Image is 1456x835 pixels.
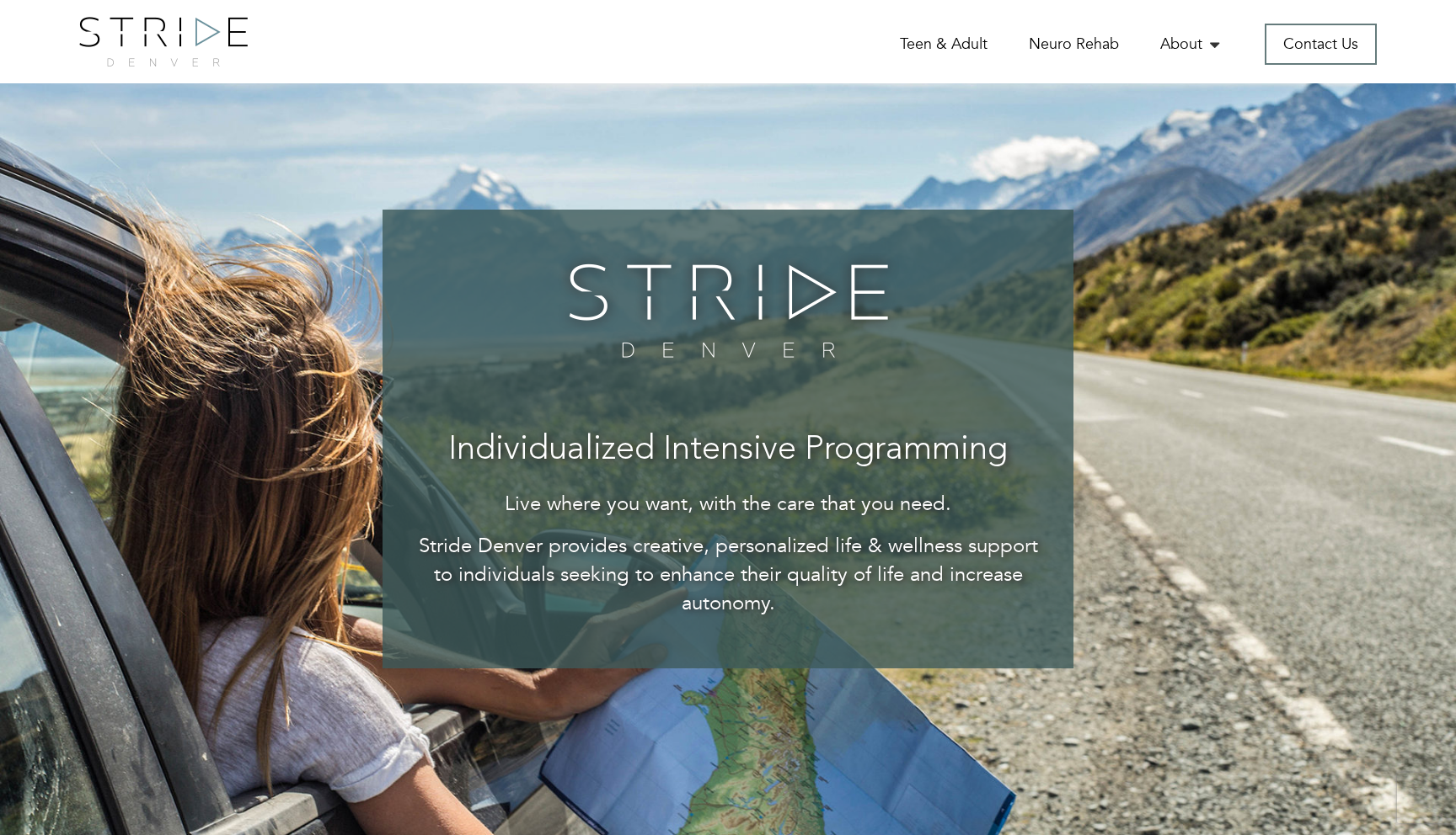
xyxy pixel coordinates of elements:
img: logo.png [79,17,248,66]
a: Contact Us [1265,24,1377,65]
p: Live where you want, with the care that you need. [416,490,1040,519]
a: Neuro Rehab [1029,34,1119,55]
p: Stride Denver provides creative, personalized life & wellness support to individuals seeking to e... [416,532,1040,619]
img: banner-logo.png [558,252,899,370]
a: Teen & Adult [900,34,988,55]
h3: Individualized Intensive Programming [416,432,1040,469]
a: About [1160,34,1223,55]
